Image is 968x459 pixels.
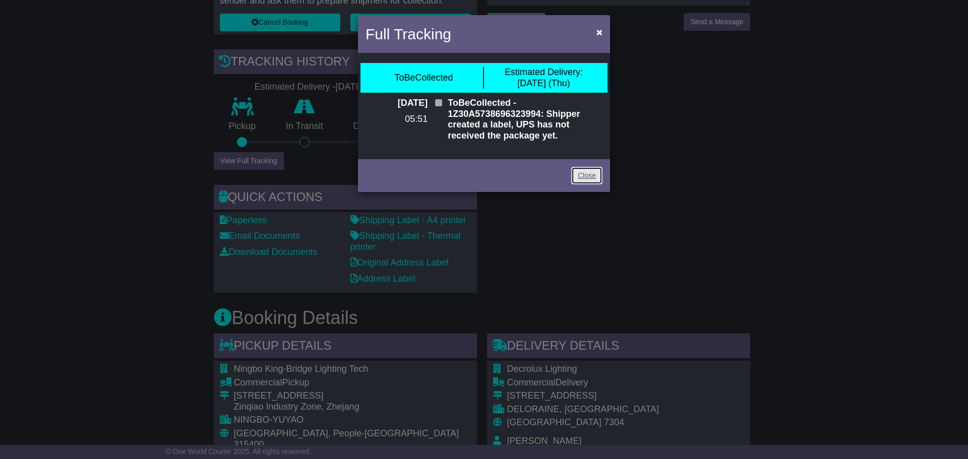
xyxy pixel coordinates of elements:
[596,26,602,38] span: ×
[366,114,428,125] p: 05:51
[448,98,602,141] p: ToBeCollected - 1Z30A5738696323994: Shipper created a label, UPS has not received the package yet.
[366,23,451,45] h4: Full Tracking
[394,73,453,84] div: ToBeCollected
[591,22,608,42] button: Close
[366,98,428,109] p: [DATE]
[505,67,583,77] span: Estimated Delivery:
[571,167,602,184] a: Close
[505,67,583,89] div: [DATE] (Thu)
